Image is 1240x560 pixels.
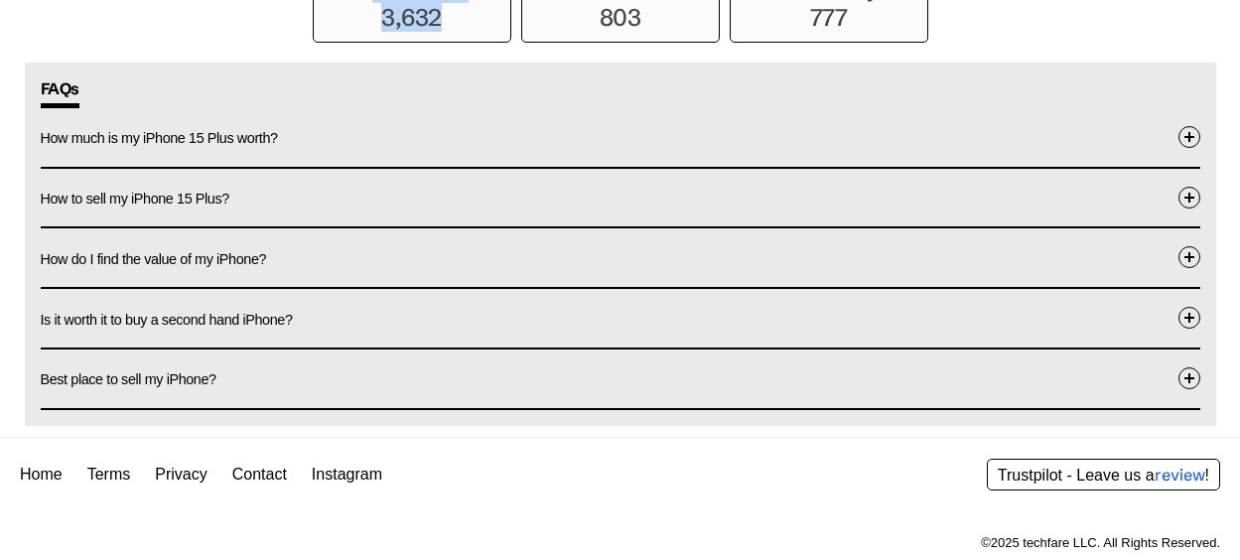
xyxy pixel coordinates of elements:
[41,251,267,267] span: How do I find the value of my iPhone?
[981,535,1220,550] div: ©2025 techfare LLC. All Rights Reserved.
[41,130,278,146] span: How much is my iPhone 15 Plus worth?
[41,108,1200,167] button: How much is my iPhone 15 Plus worth?
[41,371,216,387] span: Best place to sell my iPhone?
[41,228,1200,287] button: How do I find the value of my iPhone?
[741,3,917,32] p: 777
[41,312,293,328] span: Is it worth it to buy a second hand iPhone?
[41,350,1200,408] button: Best place to sell my iPhone?
[155,466,207,484] a: Privacy
[20,466,63,484] a: Home
[324,3,500,32] p: 3,632
[41,169,1200,227] button: How to sell my iPhone 15 Plus?
[312,466,382,484] a: Instagram
[87,466,131,484] a: Terms
[1155,465,1205,485] span: review
[41,78,79,108] span: FAQs
[41,191,229,207] span: How to sell my iPhone 15 Plus?
[41,289,1200,348] button: Is it worth it to buy a second hand iPhone?
[232,466,287,484] a: Contact
[532,3,709,32] p: 803
[998,467,1209,484] a: Trustpilot - Leave us areview!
